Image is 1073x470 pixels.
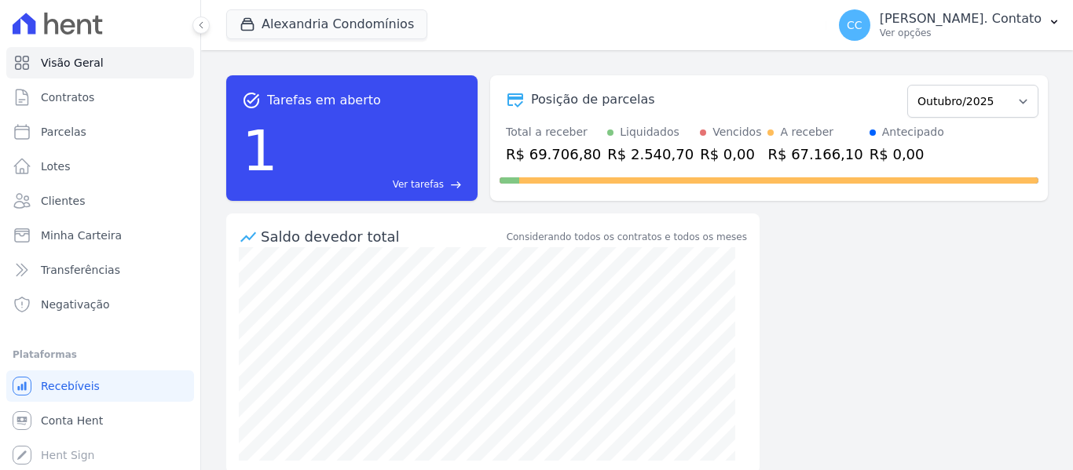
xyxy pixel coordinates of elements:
[506,144,601,165] div: R$ 69.706,80
[41,124,86,140] span: Parcelas
[6,116,194,148] a: Parcelas
[870,144,944,165] div: R$ 0,00
[6,82,194,113] a: Contratos
[41,413,103,428] span: Conta Hent
[507,230,747,244] div: Considerando todos os contratos e todos os meses
[267,91,381,110] span: Tarefas em aberto
[13,345,188,364] div: Plataformas
[712,124,761,140] div: Vencidos
[6,185,194,217] a: Clientes
[6,151,194,182] a: Lotes
[284,177,462,191] a: Ver tarefas east
[826,3,1073,47] button: CC [PERSON_NAME]. Contato Ver opções
[41,193,85,209] span: Clientes
[41,262,120,278] span: Transferências
[261,226,504,247] div: Saldo devedor total
[6,405,194,436] a: Conta Hent
[880,11,1042,27] p: [PERSON_NAME]. Contato
[41,55,104,71] span: Visão Geral
[41,158,71,174] span: Lotes
[531,90,655,109] div: Posição de parcelas
[847,20,862,31] span: CC
[450,179,462,191] span: east
[6,220,194,251] a: Minha Carteira
[242,91,261,110] span: task_alt
[607,144,694,165] div: R$ 2.540,70
[41,228,122,243] span: Minha Carteira
[6,370,194,402] a: Recebíveis
[700,144,761,165] div: R$ 0,00
[41,89,94,105] span: Contratos
[41,378,100,394] span: Recebíveis
[506,124,601,140] div: Total a receber
[242,110,278,191] div: 1
[767,144,862,165] div: R$ 67.166,10
[6,254,194,286] a: Transferências
[41,297,110,312] span: Negativação
[226,9,427,39] button: Alexandria Condomínios
[780,124,833,140] div: A receber
[6,47,194,78] a: Visão Geral
[6,289,194,320] a: Negativação
[880,27,1042,39] p: Ver opções
[620,124,679,140] div: Liquidados
[393,177,444,191] span: Ver tarefas
[882,124,944,140] div: Antecipado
